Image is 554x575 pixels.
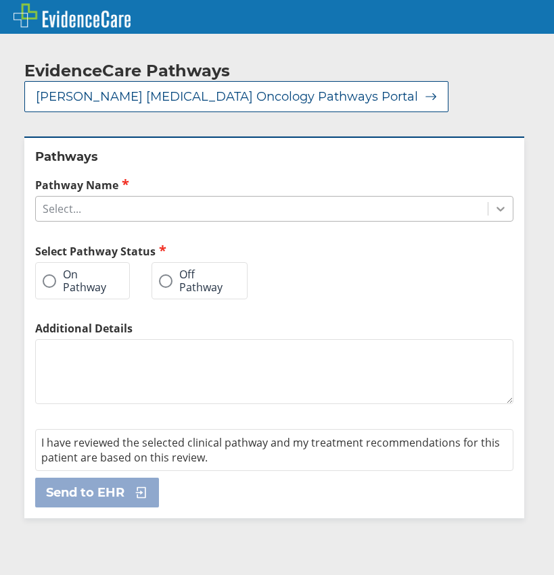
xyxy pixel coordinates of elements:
[35,478,159,507] button: Send to EHR
[35,177,513,193] label: Pathway Name
[43,201,81,216] div: Select...
[35,149,513,165] h2: Pathways
[24,61,230,81] h2: EvidenceCare Pathways
[35,243,269,259] h2: Select Pathway Status
[41,435,500,465] span: I have reviewed the selected clinical pathway and my treatment recommendations for this patient a...
[43,268,109,293] label: On Pathway
[24,81,448,112] button: [PERSON_NAME] [MEDICAL_DATA] Oncology Pathways Portal
[35,321,513,336] label: Additional Details
[159,268,226,293] label: Off Pathway
[14,3,131,28] img: EvidenceCare
[36,89,418,105] span: [PERSON_NAME] [MEDICAL_DATA] Oncology Pathways Portal
[46,484,124,501] span: Send to EHR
